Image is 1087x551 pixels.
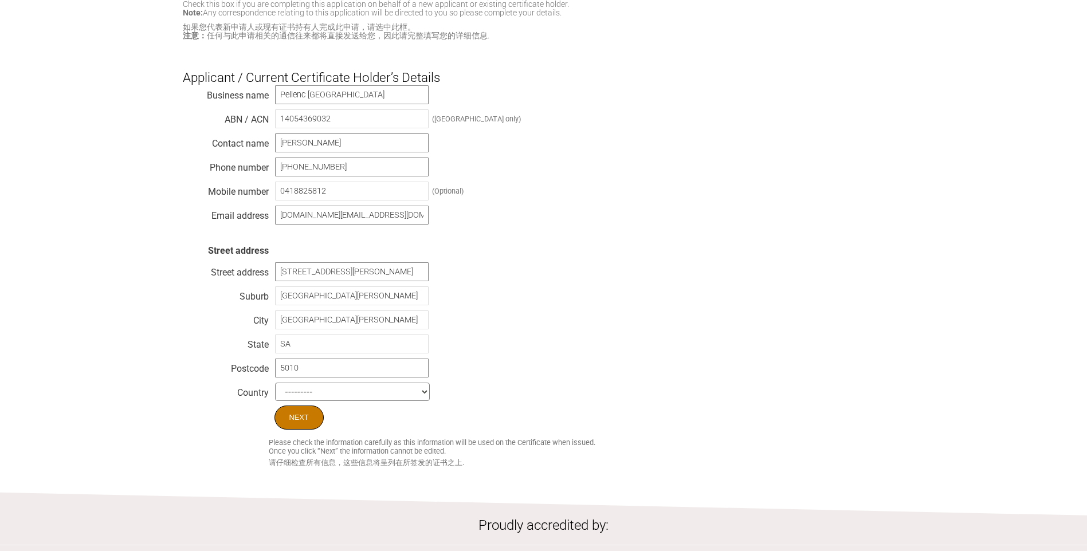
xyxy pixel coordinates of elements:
[269,458,905,468] small: 请仔细检查所有信息，这些信息将呈列在所签发的证书之上.
[183,159,269,171] div: Phone number
[183,336,269,348] div: State
[269,438,905,455] small: Please check the information carefully as this information will be used on the Certificate when i...
[183,288,269,300] div: Suburb
[183,87,269,99] div: Business name
[183,264,269,275] div: Street address
[183,207,269,219] div: Email address
[183,50,905,85] h3: Applicant / Current Certificate Holder’s Details
[208,245,269,256] strong: Street address
[183,111,269,123] div: ABN / ACN
[183,135,269,147] div: Contact name
[274,406,324,430] input: Next
[183,23,905,40] small: 如果您代表新申请人或现有证书持有人完成此申请，请选中此框。 任何与此申请相关的通信往来都将直接发送给您，因此请完整填写您的详细信息.
[432,187,464,195] div: (Optional)
[183,312,269,324] div: City
[183,183,269,195] div: Mobile number
[432,115,521,123] div: ([GEOGRAPHIC_DATA] only)
[183,31,207,40] strong: 注意：
[183,8,203,17] strong: Note:
[183,360,269,372] div: Postcode
[183,384,269,396] div: Country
